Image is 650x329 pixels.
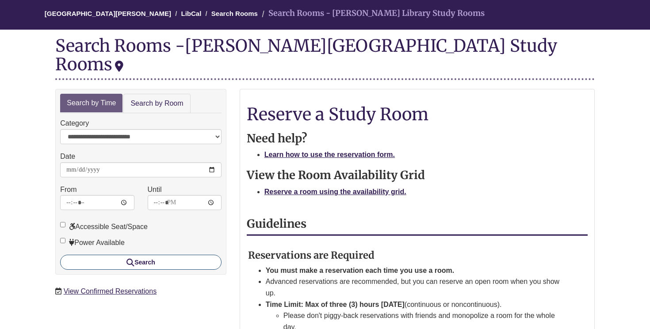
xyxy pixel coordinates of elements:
strong: Reservations are Required [248,249,375,261]
a: View Confirmed Reservations [64,287,157,295]
div: Search Rooms - [55,36,595,80]
strong: You must make a reservation each time you use a room. [266,267,455,274]
a: Search by Time [60,94,122,113]
a: [GEOGRAPHIC_DATA][PERSON_NAME] [45,10,171,17]
label: Power Available [60,237,125,249]
label: From [60,184,76,195]
a: Search by Room [123,94,190,114]
div: [PERSON_NAME][GEOGRAPHIC_DATA] Study Rooms [55,35,557,75]
a: Learn how to use the reservation form. [264,151,395,158]
a: LibCal [181,10,202,17]
li: Advanced reservations are recommended, but you can reserve an open room when you show up. [266,276,566,298]
strong: Guidelines [247,217,306,231]
label: Date [60,151,75,162]
input: Power Available [60,238,65,243]
label: Category [60,118,89,129]
a: Reserve a room using the availability grid. [264,188,406,195]
strong: Time Limit: Max of three (3) hours [DATE] [266,301,405,308]
button: Search [60,255,222,270]
li: Search Rooms - [PERSON_NAME] Library Study Rooms [260,7,485,20]
label: Accessible Seat/Space [60,221,148,233]
label: Until [148,184,162,195]
strong: Need help? [247,131,307,145]
h1: Reserve a Study Room [247,105,588,123]
a: Search Rooms [211,10,258,17]
strong: View the Room Availability Grid [247,168,425,182]
input: Accessible Seat/Space [60,222,65,227]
